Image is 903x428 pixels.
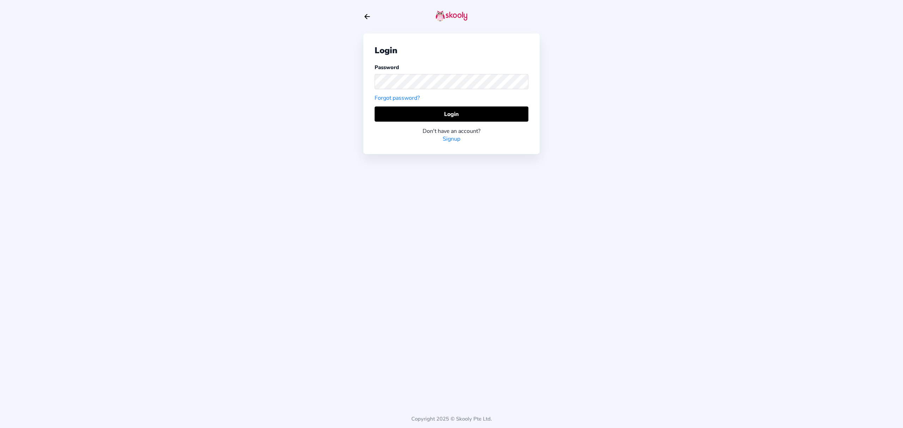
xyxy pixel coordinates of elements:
[436,10,467,22] img: skooly-logo.png
[518,78,525,85] ion-icon: eye outline
[443,135,460,143] a: Signup
[375,106,528,122] button: Login
[363,13,371,20] button: arrow back outline
[518,78,528,85] button: eye outlineeye off outline
[375,45,528,56] div: Login
[375,94,420,102] a: Forgot password?
[375,127,528,135] div: Don't have an account?
[375,64,399,71] label: Password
